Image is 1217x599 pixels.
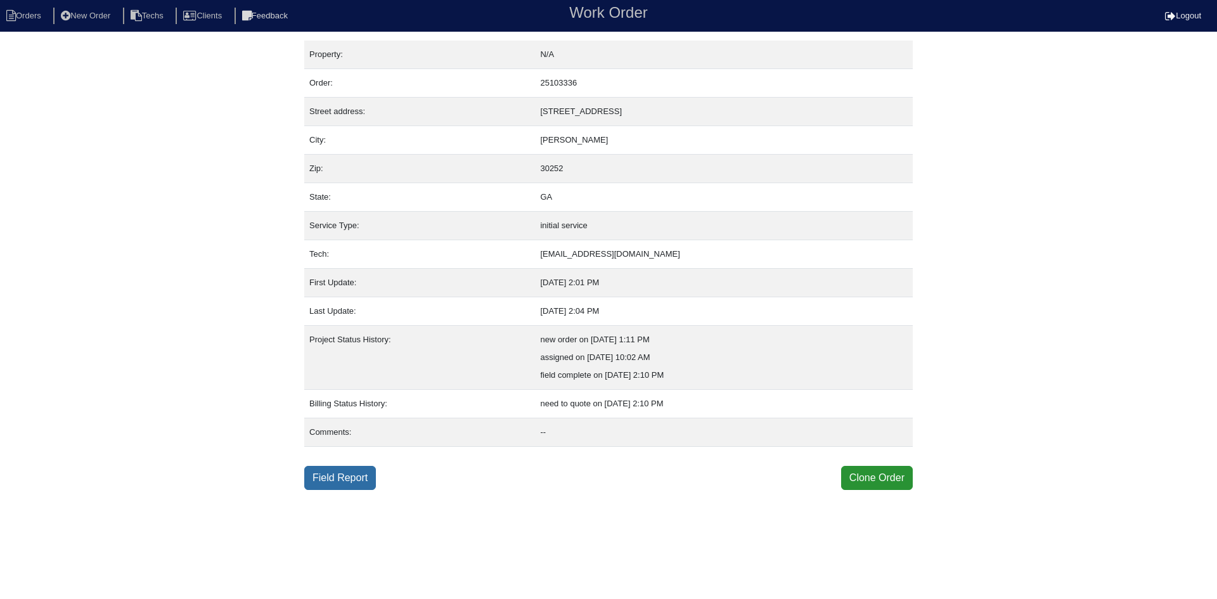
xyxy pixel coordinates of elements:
a: Clients [176,11,232,20]
td: City: [304,126,535,155]
td: Service Type: [304,212,535,240]
td: Comments: [304,418,535,447]
td: [DATE] 2:04 PM [535,297,913,326]
td: First Update: [304,269,535,297]
td: N/A [535,41,913,69]
td: Last Update: [304,297,535,326]
td: 30252 [535,155,913,183]
td: 25103336 [535,69,913,98]
button: Clone Order [841,466,913,490]
td: Zip: [304,155,535,183]
a: New Order [53,11,120,20]
td: Tech: [304,240,535,269]
td: [STREET_ADDRESS] [535,98,913,126]
td: Order: [304,69,535,98]
td: State: [304,183,535,212]
a: Techs [123,11,174,20]
td: initial service [535,212,913,240]
td: Project Status History: [304,326,535,390]
li: Techs [123,8,174,25]
div: new order on [DATE] 1:11 PM [540,331,908,349]
td: [EMAIL_ADDRESS][DOMAIN_NAME] [535,240,913,269]
td: [DATE] 2:01 PM [535,269,913,297]
li: Clients [176,8,232,25]
div: field complete on [DATE] 2:10 PM [540,366,908,384]
td: Street address: [304,98,535,126]
td: Property: [304,41,535,69]
td: GA [535,183,913,212]
div: assigned on [DATE] 10:02 AM [540,349,908,366]
td: [PERSON_NAME] [535,126,913,155]
div: need to quote on [DATE] 2:10 PM [540,395,908,413]
a: Logout [1165,11,1201,20]
li: New Order [53,8,120,25]
td: Billing Status History: [304,390,535,418]
a: Field Report [304,466,376,490]
td: -- [535,418,913,447]
li: Feedback [235,8,298,25]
